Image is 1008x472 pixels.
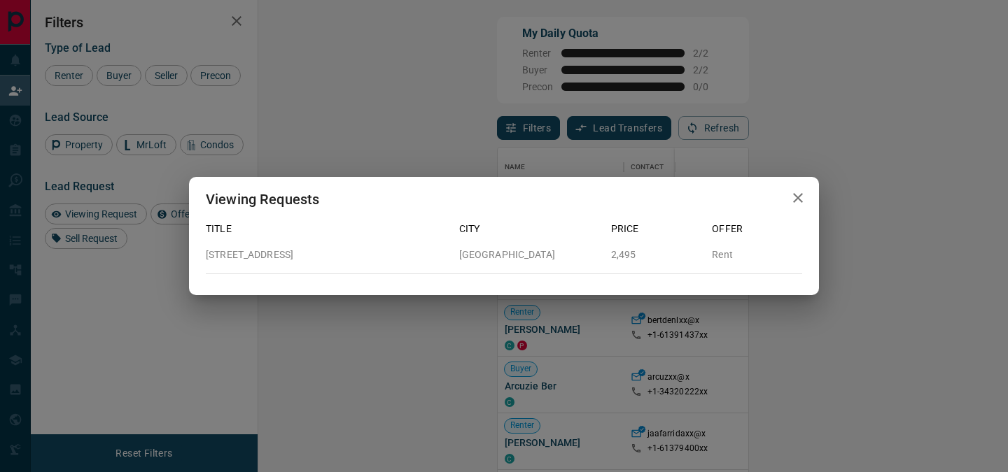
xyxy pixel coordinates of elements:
p: [GEOGRAPHIC_DATA] [459,248,600,262]
p: Rent [712,248,802,262]
p: Offer [712,222,802,236]
p: City [459,222,600,236]
p: [STREET_ADDRESS] [206,248,448,262]
p: Title [206,222,448,236]
h2: Viewing Requests [189,177,336,222]
p: Price [611,222,701,236]
p: 2,495 [611,248,701,262]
